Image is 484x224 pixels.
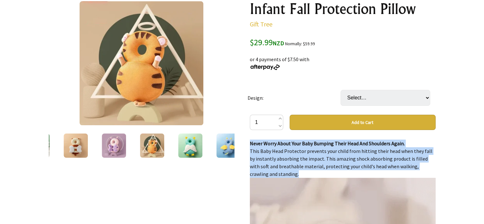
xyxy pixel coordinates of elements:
img: Infant Fall Protection Pillow [140,134,164,158]
img: Infant Fall Protection Pillow [25,134,50,158]
div: or 4 payments of $7.50 with [250,48,436,71]
small: Normally: $59.99 [285,41,315,47]
h1: Infant Fall Protection Pillow [250,1,436,17]
td: Design: [248,81,340,115]
strong: Never Worry About Your Baby Bumping Their Head And Shoulders Again. [250,140,405,147]
img: Infant Fall Protection Pillow [178,134,202,158]
a: Gift Tree [250,20,272,28]
img: Infant Fall Protection Pillow [216,134,241,158]
span: $29.99 [250,37,284,47]
img: Infant Fall Protection Pillow [80,1,203,125]
span: NZD [273,40,284,47]
img: Infant Fall Protection Pillow [102,134,126,158]
img: Afterpay [250,64,280,70]
img: Infant Fall Protection Pillow [64,134,88,158]
button: Add to Cart [290,115,436,130]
